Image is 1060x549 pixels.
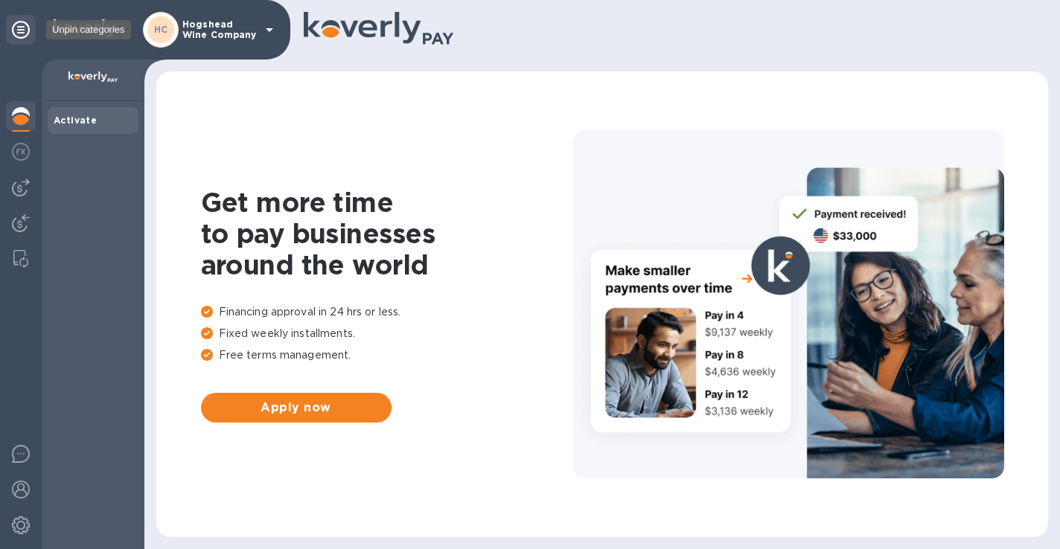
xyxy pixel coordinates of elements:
p: Hogshead Wine Company [182,19,257,40]
img: Logo [54,19,116,37]
p: Free terms management. [201,347,573,363]
p: Fixed weekly installments. [201,326,573,341]
span: Apply now [213,399,380,417]
h1: Get more time to pay businesses around the world [201,187,573,280]
p: Financing approval in 24 hrs or less. [201,304,573,320]
b: HC [154,24,168,35]
img: Foreign exchange [12,143,30,161]
button: Apply now [201,393,392,423]
b: Activate [54,115,97,126]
